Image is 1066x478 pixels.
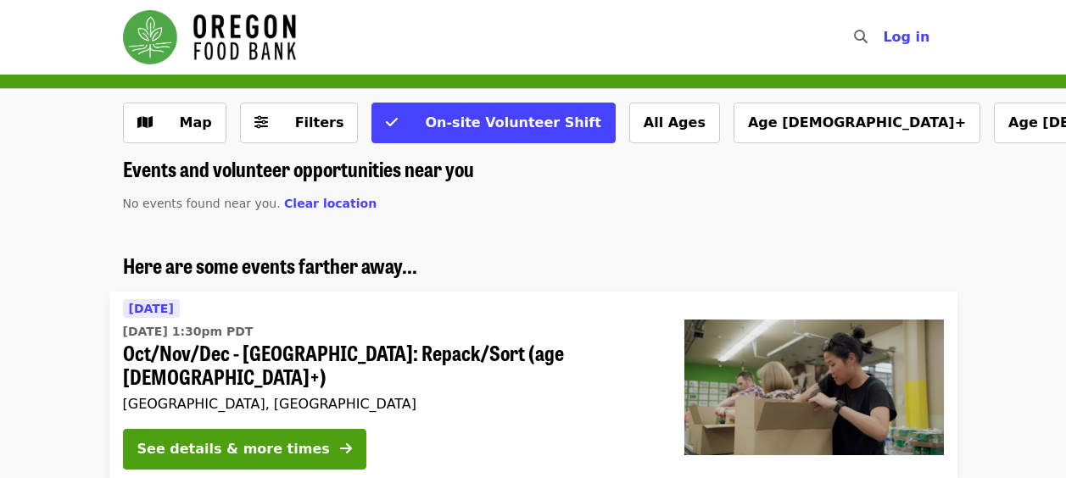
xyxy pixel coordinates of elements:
button: Clear location [284,195,377,213]
button: All Ages [629,103,720,143]
i: map icon [137,114,153,131]
i: search icon [854,29,868,45]
span: Log in [883,29,929,45]
span: Oct/Nov/Dec - [GEOGRAPHIC_DATA]: Repack/Sort (age [DEMOGRAPHIC_DATA]+) [123,341,657,390]
span: Clear location [284,197,377,210]
span: Here are some events farther away... [123,250,417,280]
span: On-site Volunteer Shift [425,114,600,131]
button: Filters (0 selected) [240,103,359,143]
img: Oregon Food Bank - Home [123,10,296,64]
button: Log in [869,20,943,54]
button: Age [DEMOGRAPHIC_DATA]+ [734,103,980,143]
button: Show map view [123,103,226,143]
i: sliders-h icon [254,114,268,131]
span: No events found near you. [123,197,281,210]
span: Map [180,114,212,131]
span: Filters [295,114,344,131]
img: Oct/Nov/Dec - Portland: Repack/Sort (age 8+) organized by Oregon Food Bank [684,320,944,455]
button: See details & more times [123,429,366,470]
i: check icon [386,114,398,131]
div: [GEOGRAPHIC_DATA], [GEOGRAPHIC_DATA] [123,396,657,412]
span: [DATE] [129,302,174,315]
button: On-site Volunteer Shift [371,103,615,143]
span: Events and volunteer opportunities near you [123,153,474,183]
time: [DATE] 1:30pm PDT [123,323,254,341]
div: See details & more times [137,439,330,459]
i: arrow-right icon [340,441,352,457]
input: Search [878,17,891,58]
